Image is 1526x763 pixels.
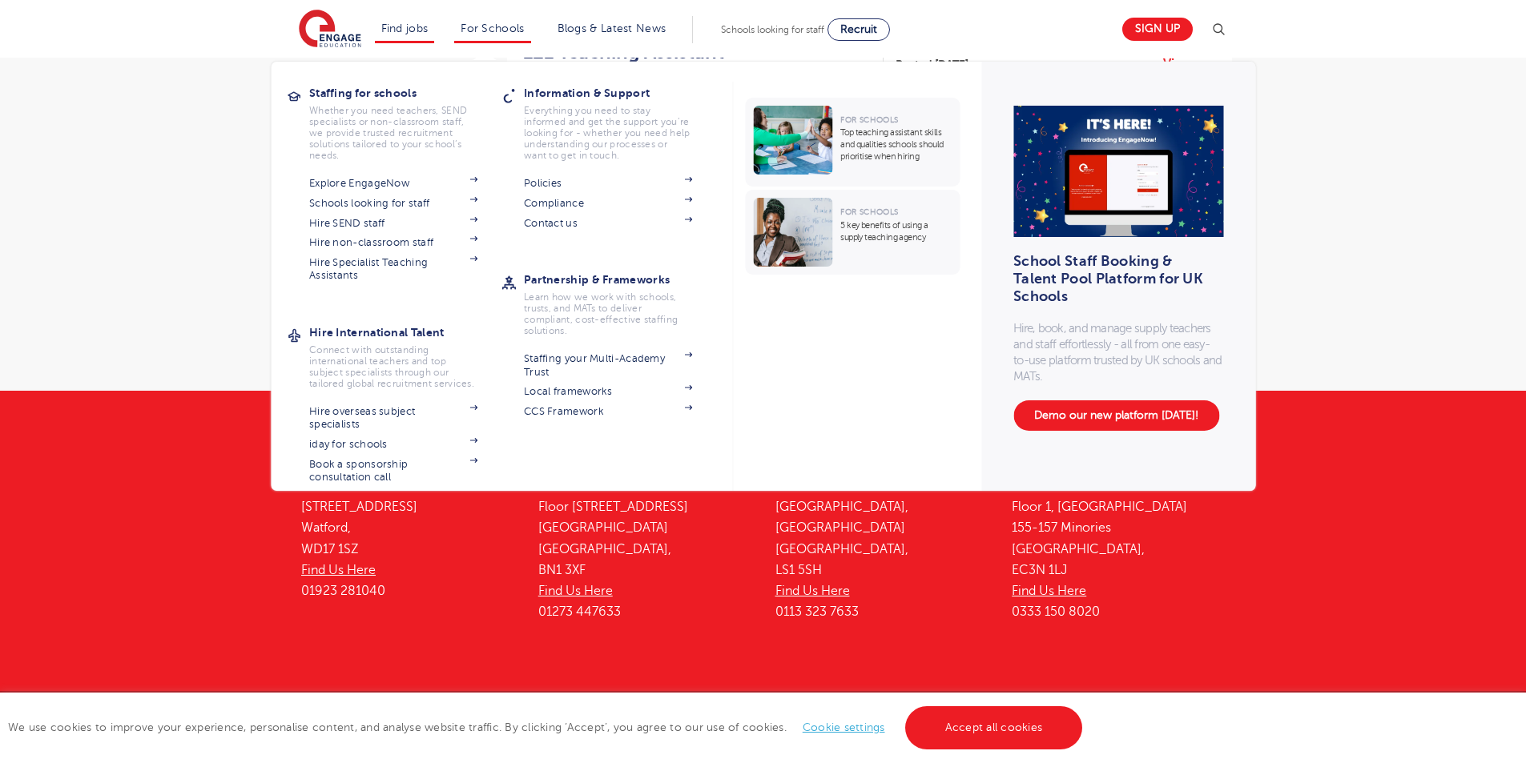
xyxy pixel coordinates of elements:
[301,563,376,577] a: Find Us Here
[1013,261,1213,296] h3: School Staff Booking & Talent Pool Platform for UK Schools
[1012,496,1225,623] p: Floor 1, [GEOGRAPHIC_DATA] 155-157 Minories [GEOGRAPHIC_DATA], EC3N 1LJ 0333 150 8020
[309,82,501,104] h3: Staffing for schools
[745,190,964,275] a: For Schools5 key benefits of using a supply teaching agency
[1013,320,1223,384] p: Hire, book, and manage supply teachers and staff effortlessly - all from one easy-to-use platform...
[905,706,1083,749] a: Accept all cookies
[840,115,898,124] span: For Schools
[524,105,692,161] p: Everything you need to stay informed and get the support you’re looking for - whether you need he...
[524,291,692,336] p: Learn how we work with schools, trusts, and MATs to deliver compliant, cost-effective staffing so...
[524,82,716,104] h3: Information & Support
[524,268,716,336] a: Partnership & FrameworksLearn how we work with schools, trusts, and MATs to deliver compliant, co...
[461,22,524,34] a: For Schools
[309,197,477,210] a: Schools looking for staff
[558,22,666,34] a: Blogs & Latest News
[309,236,477,249] a: Hire non-classroom staff
[524,268,716,291] h3: Partnership & Frameworks
[803,721,885,733] a: Cookie settings
[827,18,890,41] a: Recruit
[309,217,477,230] a: Hire SEND staff
[301,496,514,601] p: [STREET_ADDRESS] Watford, WD17 1SZ 01923 281040
[299,10,361,50] img: Engage Education
[8,721,1086,733] span: We use cookies to improve your experience, personalise content, and analyse website traffic. By c...
[309,344,477,389] p: Connect with outstanding international teachers and top subject specialists through our tailored ...
[538,584,613,598] a: Find Us Here
[309,458,477,484] a: Book a sponsorship consultation call
[524,197,692,210] a: Compliance
[721,24,824,35] span: Schools looking for staff
[524,405,692,418] a: CCS Framework
[309,177,477,190] a: Explore EngageNow
[524,177,692,190] a: Policies
[524,82,716,161] a: Information & SupportEverything you need to stay informed and get the support you’re looking for ...
[524,385,692,398] a: Local frameworks
[309,405,477,432] a: Hire overseas subject specialists
[309,105,477,161] p: Whether you need teachers, SEND specialists or non-classroom staff, we provide trusted recruitmen...
[309,321,501,389] a: Hire International TalentConnect with outstanding international teachers and top subject speciali...
[840,23,877,35] span: Recruit
[309,438,477,451] a: iday for schools
[309,82,501,161] a: Staffing for schoolsWhether you need teachers, SEND specialists or non-classroom staff, we provid...
[524,217,692,230] a: Contact us
[309,256,477,283] a: Hire Specialist Teaching Assistants
[1012,584,1086,598] a: Find Us Here
[309,321,501,343] h3: Hire International Talent
[524,352,692,379] a: Staffing your Multi-Academy Trust
[381,22,429,34] a: Find jobs
[840,126,952,163] p: Top teaching assistant skills and qualities schools should prioritise when hiring
[538,496,751,623] p: Floor [STREET_ADDRESS] [GEOGRAPHIC_DATA] [GEOGRAPHIC_DATA], BN1 3XF 01273 447633
[1013,400,1219,431] a: Demo our new platform [DATE]!
[1122,18,1193,41] a: Sign up
[840,207,898,216] span: For Schools
[840,219,952,243] p: 5 key benefits of using a supply teaching agency
[745,98,964,187] a: For SchoolsTop teaching assistant skills and qualities schools should prioritise when hiring
[775,496,988,623] p: [GEOGRAPHIC_DATA], [GEOGRAPHIC_DATA] [GEOGRAPHIC_DATA], LS1 5SH 0113 323 7633
[775,584,850,598] a: Find Us Here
